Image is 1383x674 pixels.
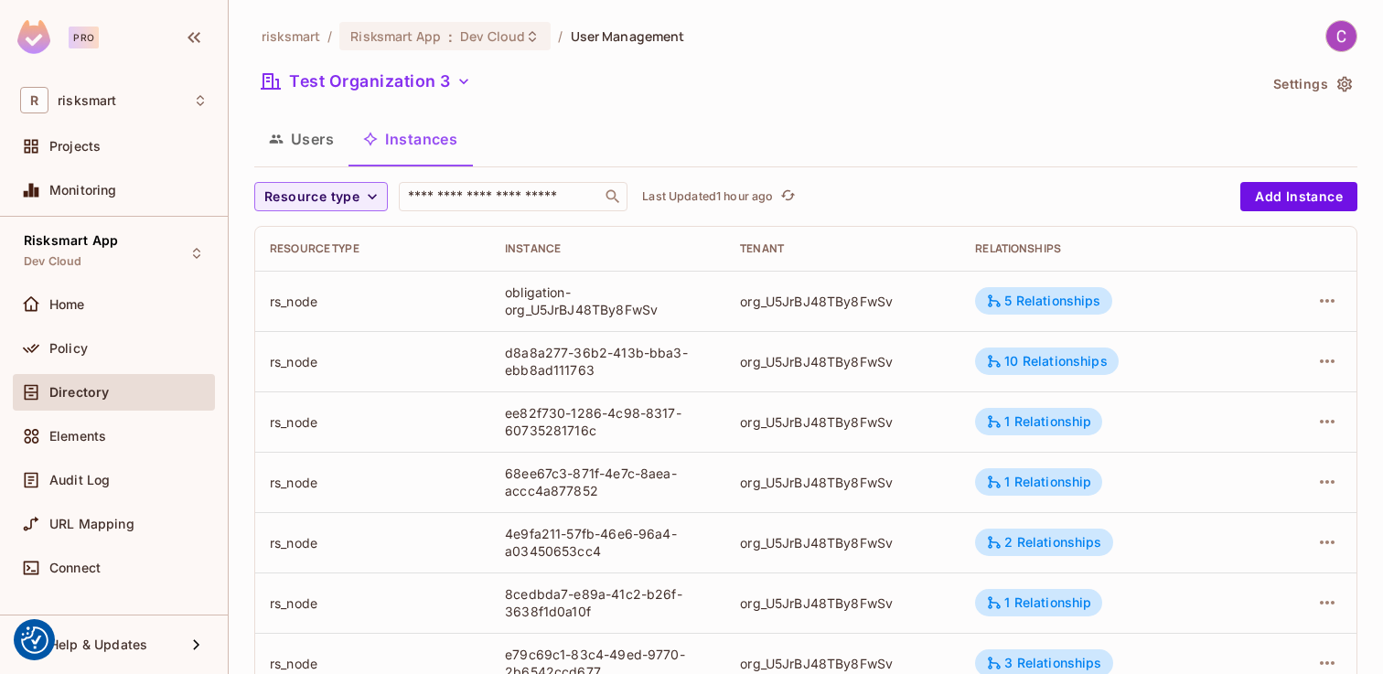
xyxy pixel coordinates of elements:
span: Monitoring [49,183,117,198]
span: refresh [780,187,796,206]
div: Relationships [975,241,1241,256]
span: Risksmart App [350,27,441,45]
div: 5 Relationships [986,293,1100,309]
span: Home [49,297,85,312]
div: org_U5JrBJ48TBy8FwSv [740,353,946,370]
div: Resource type [270,241,476,256]
div: 2 Relationships [986,534,1101,551]
div: org_U5JrBJ48TBy8FwSv [740,594,946,612]
span: Connect [49,561,101,575]
span: Workspace: risksmart [58,93,116,108]
div: 1 Relationship [986,474,1091,490]
span: Elements [49,429,106,444]
div: rs_node [270,534,476,551]
div: rs_node [270,293,476,310]
img: SReyMgAAAABJRU5ErkJggg== [17,20,50,54]
div: org_U5JrBJ48TBy8FwSv [740,534,946,551]
li: / [558,27,563,45]
div: Pro [69,27,99,48]
span: Audit Log [49,473,110,487]
div: 68ee67c3-871f-4e7c-8aea-accc4a877852 [505,465,711,499]
span: Help & Updates [49,637,147,652]
div: ee82f730-1286-4c98-8317-60735281716c [505,404,711,439]
span: Risksmart App [24,233,118,248]
div: 8cedbda7-e89a-41c2-b26f-3638f1d0a10f [505,585,711,620]
span: Projects [49,139,101,154]
div: rs_node [270,474,476,491]
div: d8a8a277-36b2-413b-bba3-ebb8ad111763 [505,344,711,379]
div: Instance [505,241,711,256]
button: Instances [348,116,472,162]
span: User Management [571,27,685,45]
div: 3 Relationships [986,655,1101,671]
div: rs_node [270,353,476,370]
div: 1 Relationship [986,413,1091,430]
span: : [447,29,454,44]
span: Click to refresh data [774,186,799,208]
div: org_U5JrBJ48TBy8FwSv [740,413,946,431]
span: R [20,87,48,113]
div: rs_node [270,655,476,672]
div: obligation-org_U5JrBJ48TBy8FwSv [505,284,711,318]
button: Settings [1266,70,1357,99]
button: Consent Preferences [21,626,48,654]
span: URL Mapping [49,517,134,531]
div: rs_node [270,594,476,612]
div: Tenant [740,241,946,256]
div: org_U5JrBJ48TBy8FwSv [740,474,946,491]
span: Dev Cloud [460,27,525,45]
div: 4e9fa211-57fb-46e6-96a4-a03450653cc4 [505,525,711,560]
button: Users [254,116,348,162]
img: Chris Roughley [1326,21,1356,51]
div: rs_node [270,413,476,431]
span: Resource type [264,186,359,209]
li: / [327,27,332,45]
span: Directory [49,385,109,400]
div: org_U5JrBJ48TBy8FwSv [740,293,946,310]
div: org_U5JrBJ48TBy8FwSv [740,655,946,672]
div: 10 Relationships [986,353,1107,369]
img: Revisit consent button [21,626,48,654]
p: Last Updated 1 hour ago [642,189,773,204]
button: Add Instance [1240,182,1357,211]
span: Dev Cloud [24,254,81,269]
span: Policy [49,341,88,356]
button: Test Organization 3 [254,67,478,96]
div: 1 Relationship [986,594,1091,611]
button: refresh [777,186,799,208]
span: the active workspace [262,27,320,45]
button: Resource type [254,182,388,211]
